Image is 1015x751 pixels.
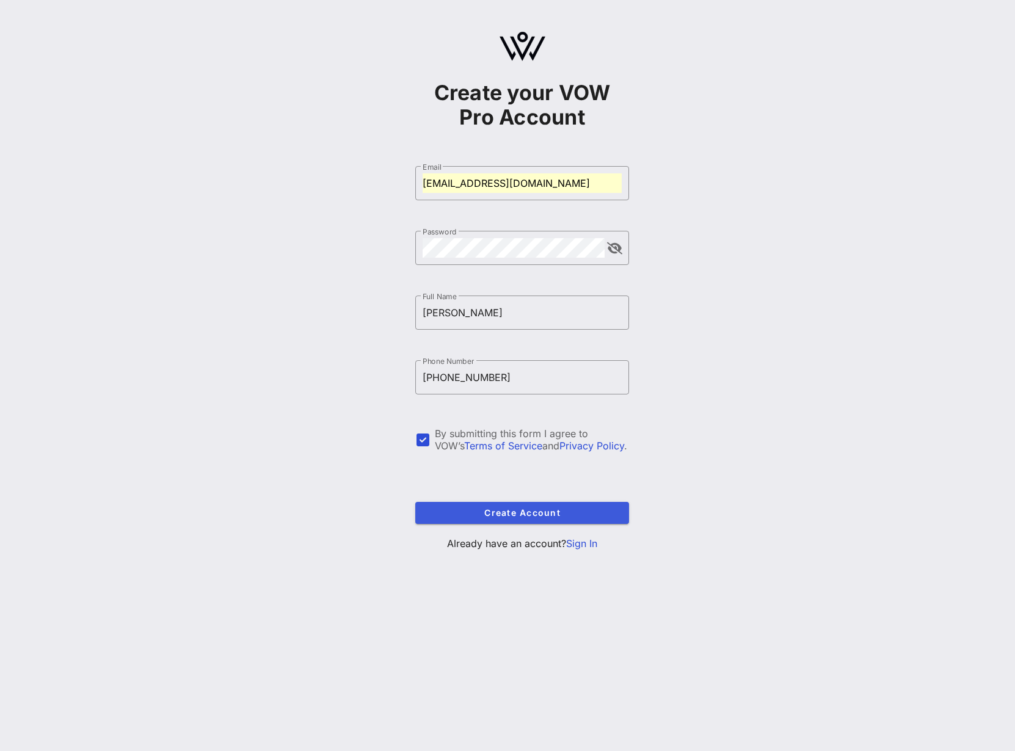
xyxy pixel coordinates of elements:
[415,502,629,524] button: Create Account
[415,536,629,551] p: Already have an account?
[500,32,545,61] img: logo.svg
[607,242,622,255] button: append icon
[415,81,629,129] h1: Create your VOW Pro Account
[423,227,457,236] label: Password
[425,507,619,518] span: Create Account
[435,427,629,452] div: By submitting this form I agree to VOW’s and .
[566,537,597,550] a: Sign In
[423,292,457,301] label: Full Name
[559,440,624,452] a: Privacy Policy
[423,162,442,172] label: Email
[423,357,474,366] label: Phone Number
[464,440,542,452] a: Terms of Service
